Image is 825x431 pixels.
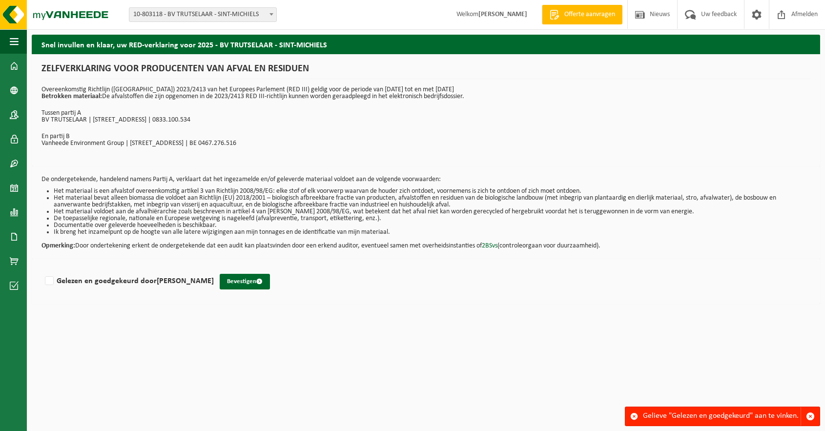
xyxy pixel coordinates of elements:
[54,222,810,229] li: Documentatie over geleverde hoeveelheden is beschikbaar.
[54,195,810,208] li: Het materiaal bevat alleen biomassa die voldoet aan Richtlijn (EU) 2018/2001 – biologisch afbreek...
[41,140,810,147] p: Vanheede Environment Group | [STREET_ADDRESS] | BE 0467.276.516
[157,277,214,285] strong: [PERSON_NAME]
[54,229,810,236] li: Ik breng het inzamelpunt op de hoogte van alle latere wijzigingen aan mijn tonnages en de identif...
[54,208,810,215] li: Het materiaal voldoet aan de afvalhiërarchie zoals beschreven in artikel 4 van [PERSON_NAME] 2008...
[129,8,276,21] span: 10-803118 - BV TRUTSELAAR - SINT-MICHIELS
[482,242,497,249] a: 2BSvs
[41,64,810,79] h1: ZELFVERKLARING VOOR PRODUCENTEN VAN AFVAL EN RESIDUEN
[129,7,277,22] span: 10-803118 - BV TRUTSELAAR - SINT-MICHIELS
[41,176,810,183] p: De ondergetekende, handelend namens Partij A, verklaart dat het ingezamelde en/of geleverde mater...
[41,117,810,123] p: BV TRUTSELAAR | [STREET_ADDRESS] | 0833.100.534
[54,215,810,222] li: De toepasselijke regionale, nationale en Europese wetgeving is nageleefd (afvalpreventie, transpo...
[41,93,102,100] strong: Betrokken materiaal:
[478,11,527,18] strong: [PERSON_NAME]
[54,188,810,195] li: Het materiaal is een afvalstof overeenkomstig artikel 3 van Richtlijn 2008/98/EG: elke stof of el...
[41,133,810,140] p: En partij B
[41,236,810,249] p: Door ondertekening erkent de ondergetekende dat een audit kan plaatsvinden door een erkend audito...
[41,110,810,117] p: Tussen partij A
[220,274,270,289] button: Bevestigen
[542,5,622,24] a: Offerte aanvragen
[643,407,801,426] div: Gelieve "Gelezen en goedgekeurd" aan te vinken.
[41,86,810,100] p: Overeenkomstig Richtlijn ([GEOGRAPHIC_DATA]) 2023/2413 van het Europees Parlement (RED III) geldi...
[562,10,618,20] span: Offerte aanvragen
[41,242,75,249] strong: Opmerking:
[32,35,820,54] h2: Snel invullen en klaar, uw RED-verklaring voor 2025 - BV TRUTSELAAR - SINT-MICHIELS
[43,274,214,288] label: Gelezen en goedgekeurd door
